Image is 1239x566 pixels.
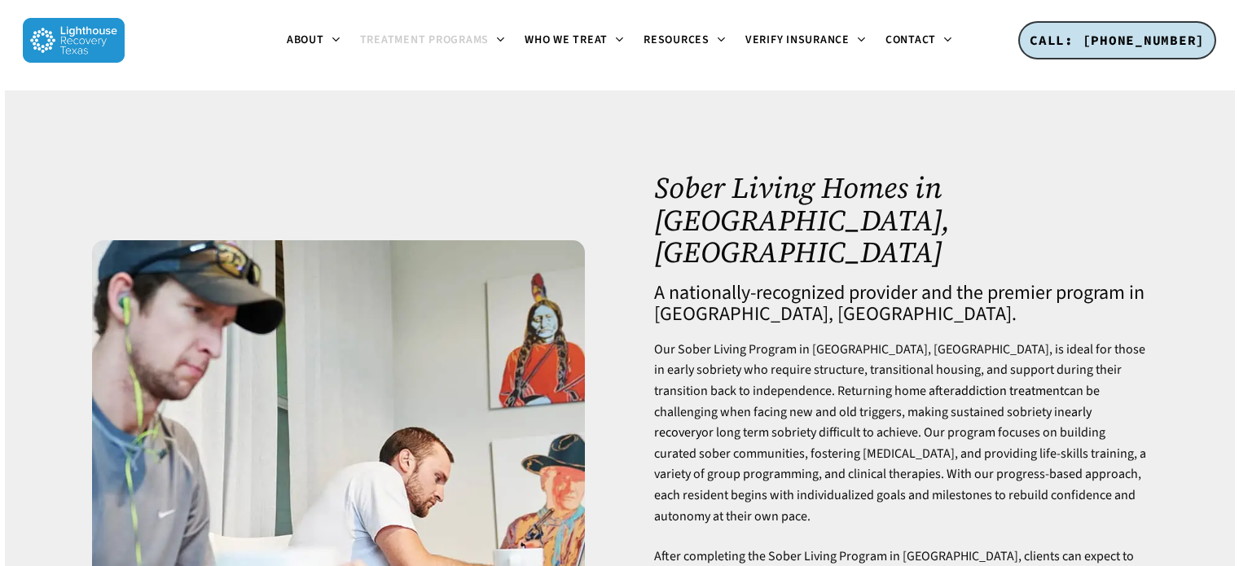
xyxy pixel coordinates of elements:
[277,34,350,47] a: About
[955,382,1064,400] a: addiction treatment
[350,34,516,47] a: Treatment Programs
[654,283,1147,325] h4: A nationally-recognized provider and the premier program in [GEOGRAPHIC_DATA], [GEOGRAPHIC_DATA].
[654,403,1092,442] a: early recovery
[634,34,736,47] a: Resources
[287,32,324,48] span: About
[654,340,1147,546] p: Our Sober Living Program in [GEOGRAPHIC_DATA], [GEOGRAPHIC_DATA], is ideal for those in early sob...
[644,32,710,48] span: Resources
[23,18,125,63] img: Lighthouse Recovery Texas
[515,34,634,47] a: Who We Treat
[736,34,876,47] a: Verify Insurance
[1030,32,1205,48] span: CALL: [PHONE_NUMBER]
[360,32,490,48] span: Treatment Programs
[876,34,962,47] a: Contact
[654,172,1147,269] h1: Sober Living Homes in [GEOGRAPHIC_DATA], [GEOGRAPHIC_DATA]
[525,32,608,48] span: Who We Treat
[745,32,850,48] span: Verify Insurance
[885,32,936,48] span: Contact
[1018,21,1216,60] a: CALL: [PHONE_NUMBER]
